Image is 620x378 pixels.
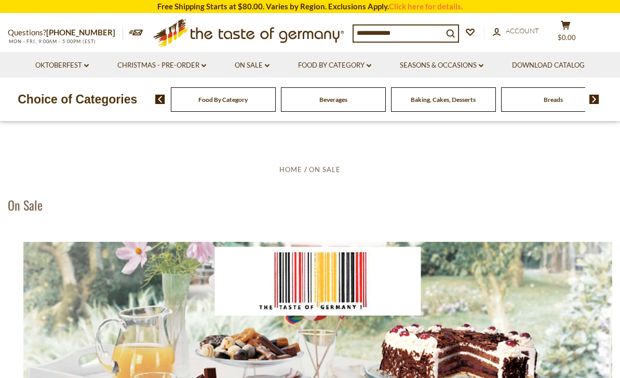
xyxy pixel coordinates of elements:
[8,197,43,213] h1: On Sale
[155,95,165,104] img: previous arrow
[35,60,89,71] a: Oktoberfest
[298,60,371,71] a: Food By Category
[8,26,123,40] p: Questions?
[512,60,585,71] a: Download Catalog
[506,27,539,35] span: Account
[589,95,599,104] img: next arrow
[550,20,581,46] button: $0.00
[544,96,563,103] a: Breads
[400,60,483,71] a: Seasons & Occasions
[309,165,341,174] a: On Sale
[319,96,347,103] a: Beverages
[558,33,576,42] span: $0.00
[235,60,269,71] a: On Sale
[411,96,476,103] a: Baking, Cakes, Desserts
[493,25,539,37] a: Account
[198,96,248,103] a: Food By Category
[389,2,463,11] a: Click here for details.
[279,165,302,174] a: Home
[117,60,206,71] a: Christmas - PRE-ORDER
[46,28,115,37] a: [PHONE_NUMBER]
[8,38,96,44] span: MON - FRI, 9:00AM - 5:00PM (EST)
